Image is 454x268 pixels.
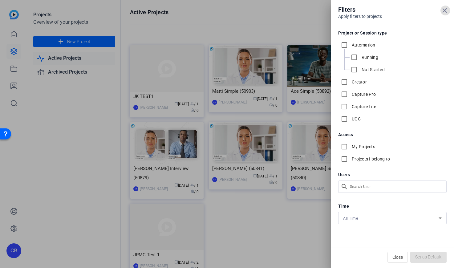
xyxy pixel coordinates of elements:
[351,116,361,122] label: UGC
[338,14,447,18] h6: Apply filters to projects
[338,132,447,137] h5: Access
[338,5,447,14] h4: Filters
[351,79,367,85] label: Creator
[351,104,376,110] label: Capture Lite
[338,204,447,208] h5: Time
[343,216,358,221] span: All Time
[351,156,390,162] label: Projects I belong to
[351,91,376,97] label: Capture Pro
[338,31,447,35] h5: Project or Session type
[360,67,385,73] label: Not Started
[392,251,403,263] span: Close
[338,181,349,193] mat-icon: search
[360,54,378,60] label: Running
[350,183,442,190] input: Search User
[351,42,375,48] label: Automation
[387,252,408,263] button: Close
[338,173,447,177] h5: Users
[351,144,375,150] label: My Projects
